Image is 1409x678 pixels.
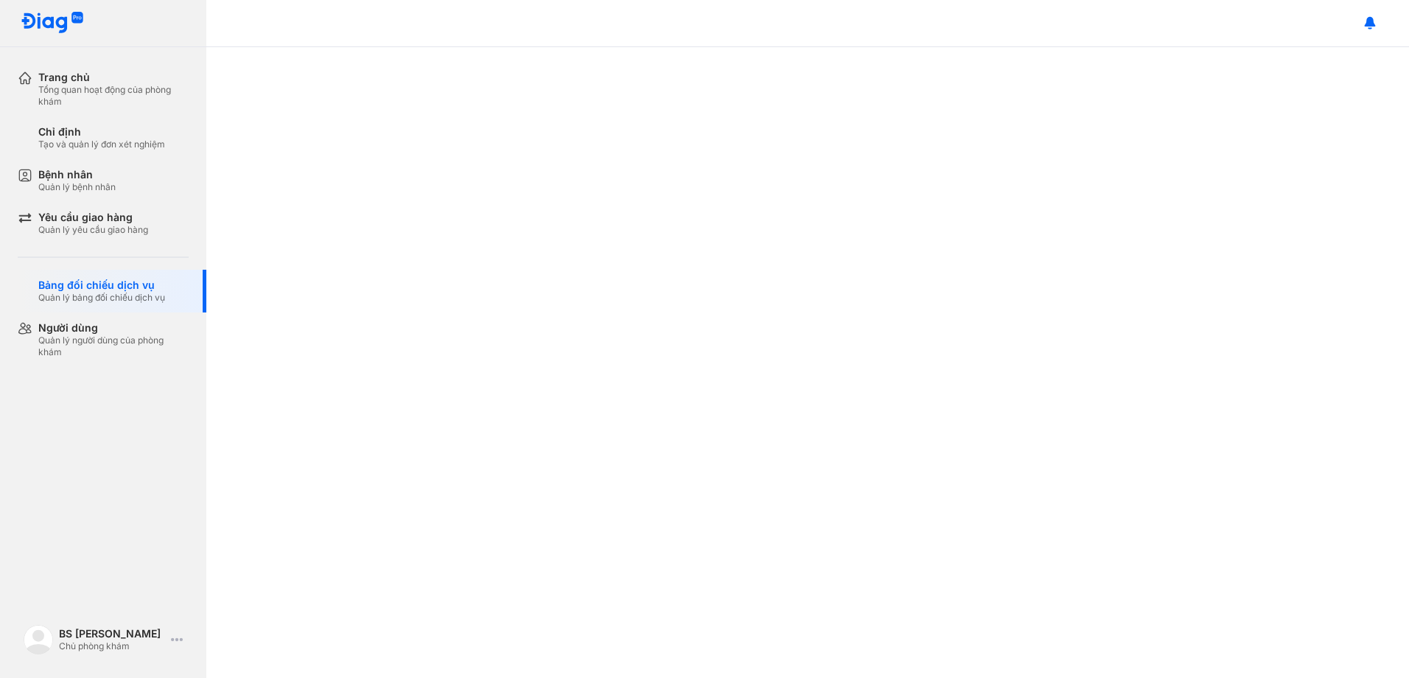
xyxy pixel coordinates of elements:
[38,279,165,292] div: Bảng đối chiếu dịch vụ
[38,139,165,150] div: Tạo và quản lý đơn xét nghiệm
[38,84,189,108] div: Tổng quan hoạt động của phòng khám
[38,71,189,84] div: Trang chủ
[38,125,165,139] div: Chỉ định
[38,224,148,236] div: Quản lý yêu cầu giao hàng
[59,640,165,652] div: Chủ phòng khám
[38,181,116,193] div: Quản lý bệnh nhân
[24,625,53,654] img: logo
[59,627,165,640] div: BS [PERSON_NAME]
[38,335,189,358] div: Quản lý người dùng của phòng khám
[38,321,189,335] div: Người dùng
[38,168,116,181] div: Bệnh nhân
[21,12,84,35] img: logo
[38,211,148,224] div: Yêu cầu giao hàng
[38,292,165,304] div: Quản lý bảng đối chiếu dịch vụ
